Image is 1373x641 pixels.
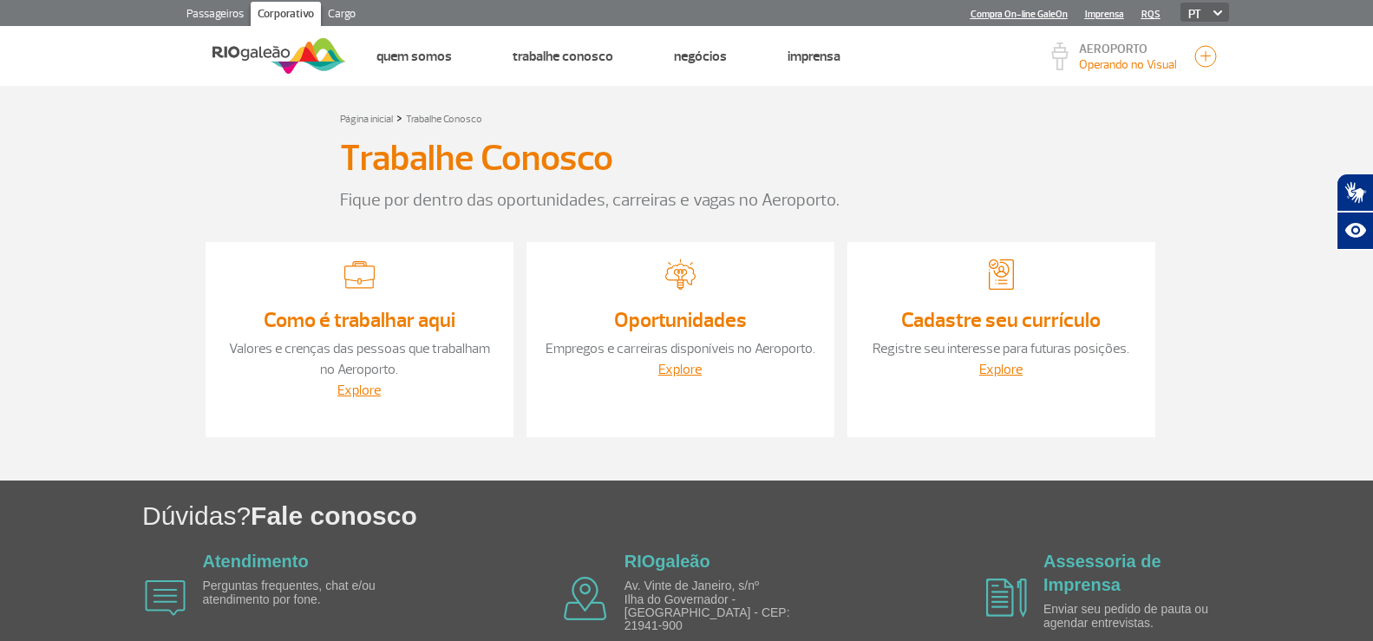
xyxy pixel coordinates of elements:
p: AEROPORTO [1079,43,1177,56]
a: Assessoria de Imprensa [1043,552,1161,594]
a: Trabalhe Conosco [406,113,482,126]
a: Explore [658,361,702,378]
a: RQS [1141,9,1161,20]
a: Página inicial [340,113,393,126]
a: > [396,108,402,128]
a: Imprensa [788,48,840,65]
a: Atendimento [203,552,309,571]
img: airplane icon [145,580,186,616]
a: Passageiros [180,2,251,29]
a: Corporativo [251,2,321,29]
img: airplane icon [564,577,607,620]
img: airplane icon [986,579,1027,618]
p: Perguntas frequentes, chat e/ou atendimento por fone. [203,579,402,606]
a: Quem Somos [376,48,452,65]
a: Oportunidades [614,307,747,333]
a: Cargo [321,2,363,29]
h3: Trabalhe Conosco [340,137,613,180]
a: RIOgaleão [624,552,710,571]
a: Registre seu interesse para futuras posições. [873,340,1129,357]
p: Fique por dentro das oportunidades, carreiras e vagas no Aeroporto. [340,187,1034,213]
a: Como é trabalhar aqui [264,307,455,333]
span: Fale conosco [251,501,417,530]
div: Plugin de acessibilidade da Hand Talk. [1337,173,1373,250]
a: Empregos e carreiras disponíveis no Aeroporto. [546,340,815,357]
p: Av. Vinte de Janeiro, s/nº Ilha do Governador - [GEOGRAPHIC_DATA] - CEP: 21941-900 [624,579,824,633]
a: Compra On-line GaleOn [971,9,1068,20]
p: Enviar seu pedido de pauta ou agendar entrevistas. [1043,603,1243,630]
a: Explore [979,361,1023,378]
a: Valores e crenças das pessoas que trabalham no Aeroporto. [229,340,490,378]
button: Abrir tradutor de língua de sinais. [1337,173,1373,212]
p: Visibilidade de 10000m [1079,56,1177,74]
button: Abrir recursos assistivos. [1337,212,1373,250]
a: Negócios [674,48,727,65]
a: Cadastre seu currículo [901,307,1101,333]
a: Trabalhe Conosco [513,48,613,65]
a: Explore [337,382,381,399]
h1: Dúvidas? [142,498,1373,533]
a: Imprensa [1085,9,1124,20]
